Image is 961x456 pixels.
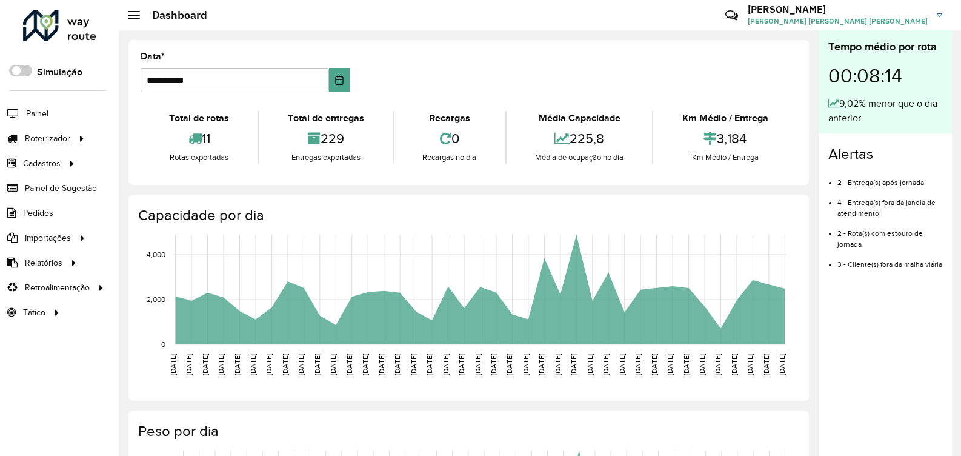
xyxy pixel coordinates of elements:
[505,354,513,375] text: [DATE]
[650,354,658,375] text: [DATE]
[23,157,61,170] span: Cadastros
[410,354,417,375] text: [DATE]
[397,111,502,126] div: Recargas
[185,354,193,375] text: [DATE]
[23,207,53,220] span: Pedidos
[656,152,794,164] div: Km Médio / Entrega
[474,354,482,375] text: [DATE]
[778,354,786,375] text: [DATE]
[746,354,754,375] text: [DATE]
[201,354,209,375] text: [DATE]
[762,354,770,375] text: [DATE]
[748,4,928,15] h3: [PERSON_NAME]
[666,354,674,375] text: [DATE]
[397,126,502,152] div: 0
[425,354,433,375] text: [DATE]
[828,55,942,96] div: 00:08:14
[144,126,255,152] div: 11
[25,182,97,195] span: Painel de Sugestão
[265,354,273,375] text: [DATE]
[837,250,942,270] li: 3 - Cliente(s) fora da malha viária
[262,126,390,152] div: 229
[281,354,289,375] text: [DATE]
[25,232,71,244] span: Importações
[634,354,642,375] text: [DATE]
[141,49,165,64] label: Data
[510,126,650,152] div: 225,8
[138,207,797,224] h4: Capacidade por dia
[537,354,545,375] text: [DATE]
[144,111,255,126] div: Total de rotas
[23,306,45,319] span: Tático
[25,132,70,145] span: Roteirizador
[510,152,650,164] div: Média de ocupação no dia
[554,354,562,375] text: [DATE]
[682,354,690,375] text: [DATE]
[442,354,450,375] text: [DATE]
[586,354,594,375] text: [DATE]
[510,111,650,126] div: Média Capacidade
[837,168,942,188] li: 2 - Entrega(s) após jornada
[169,354,177,375] text: [DATE]
[361,354,369,375] text: [DATE]
[140,8,207,22] h2: Dashboard
[837,188,942,219] li: 4 - Entrega(s) fora da janela de atendimento
[828,39,942,55] div: Tempo médio por rota
[297,354,305,375] text: [DATE]
[656,111,794,126] div: Km Médio / Entrega
[828,146,942,163] h4: Alertas
[719,2,745,29] a: Contato Rápido
[147,250,165,258] text: 4,000
[233,354,241,375] text: [DATE]
[262,111,390,126] div: Total de entregas
[313,354,321,375] text: [DATE]
[217,354,225,375] text: [DATE]
[837,219,942,250] li: 2 - Rota(s) com estouro de jornada
[698,354,706,375] text: [DATE]
[144,152,255,164] div: Rotas exportadas
[249,354,257,375] text: [DATE]
[147,295,165,303] text: 2,000
[25,256,62,269] span: Relatórios
[329,68,350,92] button: Choose Date
[714,354,722,375] text: [DATE]
[37,65,82,79] label: Simulação
[618,354,626,375] text: [DATE]
[457,354,465,375] text: [DATE]
[656,126,794,152] div: 3,184
[748,16,928,27] span: [PERSON_NAME] [PERSON_NAME] [PERSON_NAME]
[570,354,577,375] text: [DATE]
[828,96,942,126] div: 9,02% menor que o dia anterior
[377,354,385,375] text: [DATE]
[602,354,610,375] text: [DATE]
[345,354,353,375] text: [DATE]
[522,354,530,375] text: [DATE]
[393,354,401,375] text: [DATE]
[262,152,390,164] div: Entregas exportadas
[490,354,497,375] text: [DATE]
[730,354,738,375] text: [DATE]
[397,152,502,164] div: Recargas no dia
[161,340,165,348] text: 0
[26,107,48,120] span: Painel
[138,423,797,440] h4: Peso por dia
[329,354,337,375] text: [DATE]
[25,281,90,294] span: Retroalimentação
